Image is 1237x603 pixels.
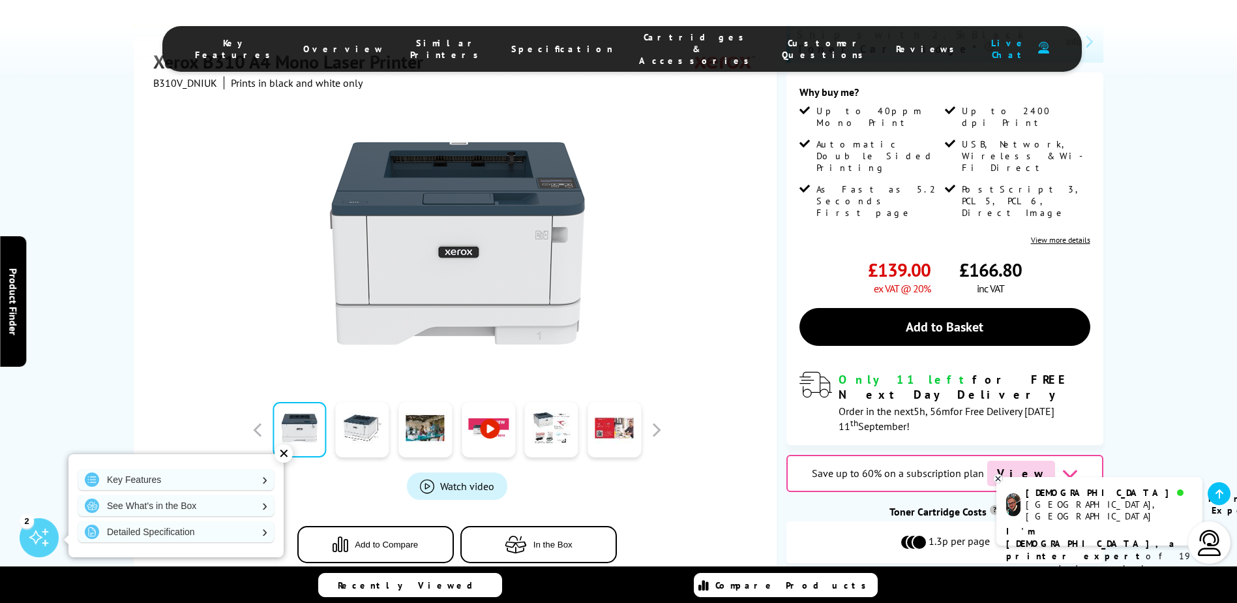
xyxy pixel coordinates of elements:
[782,37,870,61] span: Customer Questions
[1031,235,1090,245] a: View more details
[816,105,942,129] span: Up to 40ppm Mono Print
[533,540,573,549] span: In the Box
[962,183,1087,219] span: PostScript 3, PCL 5, PCL 6, Direct Image
[799,85,1090,105] div: Why buy me?
[959,258,1022,282] span: £166.80
[962,105,1087,129] span: Up to 2400 dpi Print
[410,37,485,61] span: Similar Printers
[812,467,984,480] span: Save up to 60% on a subscription plan
[329,116,585,371] img: Xerox B310
[786,505,1103,518] div: Toner Cartridge Costs
[990,505,1000,515] sup: Cost per page
[275,444,293,463] div: ✕
[962,138,1087,174] span: USB, Network, Wireless & Wi-Fi Direct
[318,573,502,597] a: Recently Viewed
[816,138,942,174] span: Automatic Double Sided Printing
[799,308,1090,346] a: Add to Basket
[407,472,507,500] a: Product_All_Videos
[78,521,274,542] a: Detailed Specification
[914,405,950,418] span: 5h, 56m
[1038,42,1049,54] img: user-headset-duotone.svg
[20,514,34,528] div: 2
[987,461,1055,486] span: View
[929,534,990,550] span: 1.3p per page
[694,573,878,597] a: Compare Products
[231,76,363,89] i: Prints in black and white only
[78,495,274,516] a: See What's in the Box
[1006,525,1193,600] p: of 19 years! I can help you choose the right product
[440,480,494,493] span: Watch video
[460,526,617,563] button: In the Box
[1197,530,1223,556] img: user-headset-light.svg
[355,540,418,549] span: Add to Compare
[639,31,756,67] span: Cartridges & Accessories
[1026,499,1192,522] div: [GEOGRAPHIC_DATA], [GEOGRAPHIC_DATA]
[816,183,942,219] span: As Fast as 5.2 Seconds First page
[297,526,454,563] button: Add to Compare
[338,580,486,591] span: Recently Viewed
[839,405,1054,433] span: Order in the next for Free Delivery [DATE] 11 September!
[896,43,961,55] span: Reviews
[511,43,613,55] span: Specification
[850,417,858,429] sup: th
[868,258,931,282] span: £139.00
[195,37,277,61] span: Key Features
[303,43,384,55] span: Overview
[839,372,1090,402] div: for FREE Next Day Delivery
[799,372,1090,432] div: modal_delivery
[78,469,274,490] a: Key Features
[7,268,20,335] span: Product Finder
[153,76,217,89] span: B310V_DNIUK
[1006,493,1021,516] img: chris-livechat.png
[1026,487,1192,499] div: [DEMOGRAPHIC_DATA]
[1006,525,1178,562] b: I'm [DEMOGRAPHIC_DATA], a printer expert
[874,282,931,295] span: ex VAT @ 20%
[715,580,873,591] span: Compare Products
[987,37,1032,61] span: Live Chat
[839,372,972,387] span: Only 11 left
[977,282,1004,295] span: inc VAT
